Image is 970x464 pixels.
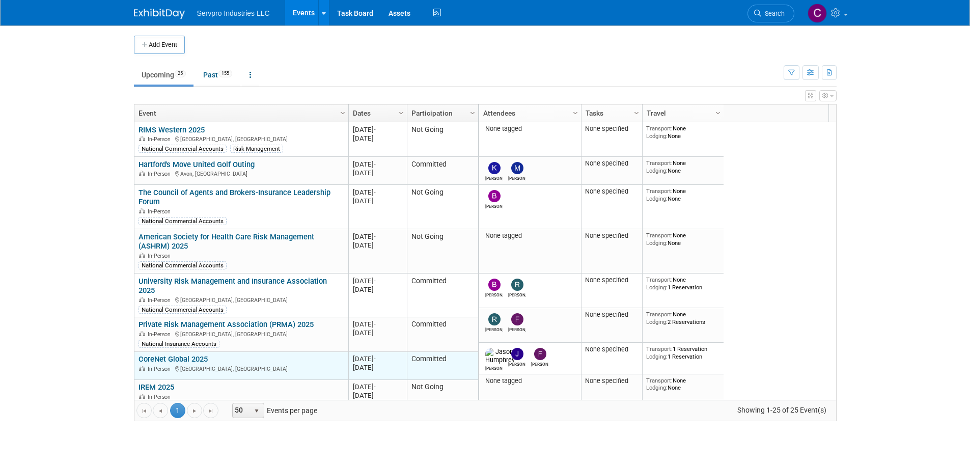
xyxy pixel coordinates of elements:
span: Transport: [646,311,673,318]
div: [DATE] [353,169,402,177]
div: [DATE] [353,188,402,197]
div: None specified [585,311,638,319]
span: 25 [175,70,186,77]
div: None specified [585,159,638,168]
img: Monique Patton [511,162,523,174]
span: Column Settings [339,109,347,117]
span: 50 [233,403,250,418]
span: In-Person [148,331,174,338]
span: Transport: [646,187,673,195]
img: In-Person Event [139,366,145,371]
div: Beth Schoeller [485,291,503,297]
div: [DATE] [353,160,402,169]
span: Go to the previous page [156,407,164,415]
div: None tagged [483,232,577,240]
div: [GEOGRAPHIC_DATA], [GEOGRAPHIC_DATA] [138,364,344,373]
span: Column Settings [468,109,477,117]
a: Go to the last page [203,403,218,418]
span: Servpro Industries LLC [197,9,270,17]
div: 1 Reservation 1 Reservation [646,345,719,360]
div: Rick Dubois [485,325,503,332]
span: - [374,233,376,240]
div: [DATE] [353,329,402,337]
div: [DATE] [353,285,402,294]
span: Lodging: [646,318,668,325]
div: Jason Humphrey [485,364,503,371]
span: Column Settings [714,109,722,117]
span: 1 [170,403,185,418]
div: National Commercial Accounts [138,145,227,153]
a: Column Settings [396,104,407,120]
div: [GEOGRAPHIC_DATA], [GEOGRAPHIC_DATA] [138,330,344,338]
div: [GEOGRAPHIC_DATA], [GEOGRAPHIC_DATA] [138,295,344,304]
span: Lodging: [646,132,668,140]
span: Lodging: [646,384,668,391]
span: In-Person [148,208,174,215]
a: Attendees [483,104,574,122]
div: None None [646,159,719,174]
span: In-Person [148,136,174,143]
a: Past155 [196,65,240,85]
img: Brian Donnelly [488,190,501,202]
div: None specified [585,345,638,353]
span: - [374,160,376,168]
div: None specified [585,187,638,196]
div: None None [646,232,719,247]
span: Showing 1-25 of 25 Event(s) [728,403,836,417]
div: Risk Management [230,145,283,153]
div: [DATE] [353,241,402,250]
div: [DATE] [353,134,402,143]
span: Transport: [646,377,673,384]
div: Monique Patton [508,174,526,181]
a: Participation [411,104,472,122]
div: None tagged [483,125,577,133]
td: Not Going [407,185,478,229]
span: Lodging: [646,195,668,202]
span: - [374,126,376,133]
span: Lodging: [646,167,668,174]
div: National Commercial Accounts [138,217,227,225]
img: Jason Humphrey [485,348,515,364]
span: Lodging: [646,284,668,291]
span: Transport: [646,232,673,239]
div: Rick Knox [508,291,526,297]
td: Not Going [407,229,478,274]
div: None specified [585,377,638,385]
a: Hartford's Move United Golf Outing [138,160,255,169]
img: In-Person Event [139,253,145,258]
div: frederick zebro [508,325,526,332]
a: CoreNet Global 2025 [138,354,208,364]
div: None specified [585,125,638,133]
div: None None [646,377,719,392]
td: Committed [407,157,478,185]
img: Jeremy Jackson [511,348,523,360]
span: Transport: [646,125,673,132]
td: Committed [407,274,478,317]
div: [DATE] [353,320,402,329]
a: IREM 2025 [138,383,174,392]
div: None None [646,187,719,202]
img: Beth Schoeller [488,279,501,291]
span: Search [761,10,785,17]
a: Search [747,5,794,22]
td: Committed [407,317,478,352]
span: Events per page [219,403,327,418]
img: ExhibitDay [134,9,185,19]
img: In-Person Event [139,136,145,141]
span: Column Settings [571,109,579,117]
span: Go to the first page [140,407,148,415]
span: - [374,355,376,363]
span: In-Person [148,366,174,372]
span: Transport: [646,276,673,283]
span: In-Person [148,394,174,400]
span: - [374,277,376,285]
a: Column Settings [570,104,581,120]
div: Brian Donnelly [485,202,503,209]
div: None None [646,125,719,140]
img: In-Person Event [139,208,145,213]
a: University Risk Management and Insurance Association 2025 [138,277,327,295]
img: Kim Cunha [488,162,501,174]
div: National Commercial Accounts [138,261,227,269]
a: Column Settings [712,104,724,120]
span: In-Person [148,171,174,177]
